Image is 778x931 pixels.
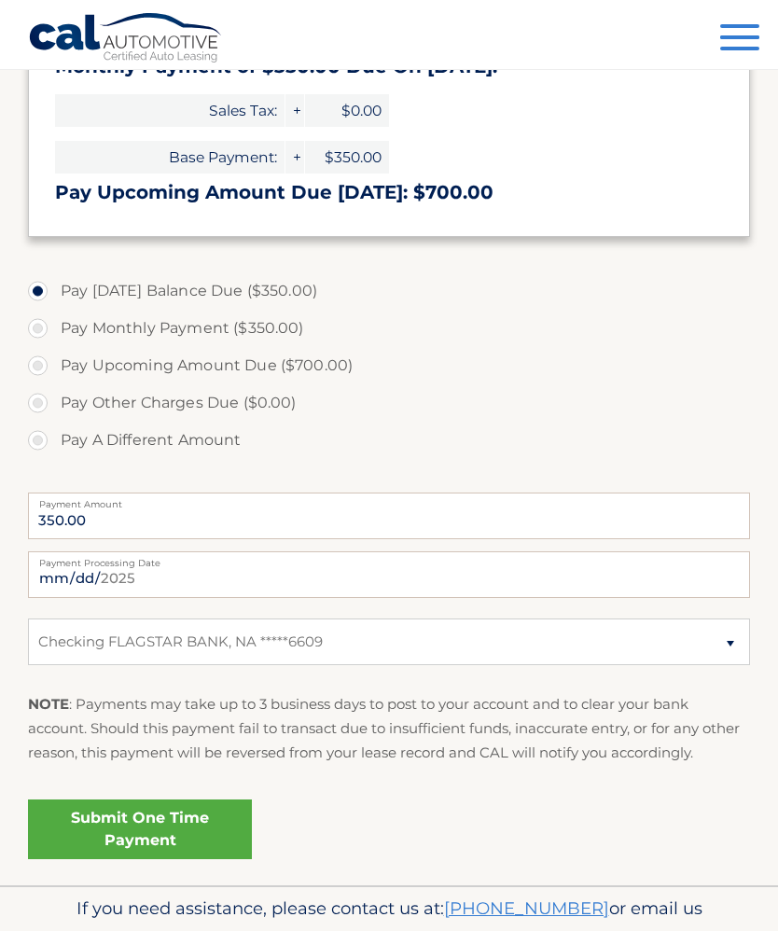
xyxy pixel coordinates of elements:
label: Payment Amount [28,493,750,507]
span: $0.00 [305,94,389,127]
span: + [285,141,304,174]
p: : Payments may take up to 3 business days to post to your account and to clear your bank account.... [28,692,750,766]
button: Menu [720,24,759,55]
h3: Pay Upcoming Amount Due [DATE]: $700.00 [55,181,723,204]
label: Pay Upcoming Amount Due ($700.00) [28,347,750,384]
a: Cal Automotive [28,12,224,66]
label: Pay Monthly Payment ($350.00) [28,310,750,347]
span: Base Payment: [55,141,285,174]
input: Payment Date [28,551,750,598]
span: + [285,94,304,127]
label: Pay [DATE] Balance Due ($350.00) [28,272,750,310]
input: Payment Amount [28,493,750,539]
label: Pay Other Charges Due ($0.00) [28,384,750,422]
a: [PHONE_NUMBER] [444,897,609,919]
label: Payment Processing Date [28,551,750,566]
a: Submit One Time Payment [28,799,252,859]
label: Pay A Different Amount [28,422,750,459]
span: $350.00 [305,141,389,174]
span: Sales Tax: [55,94,285,127]
strong: NOTE [28,695,69,713]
